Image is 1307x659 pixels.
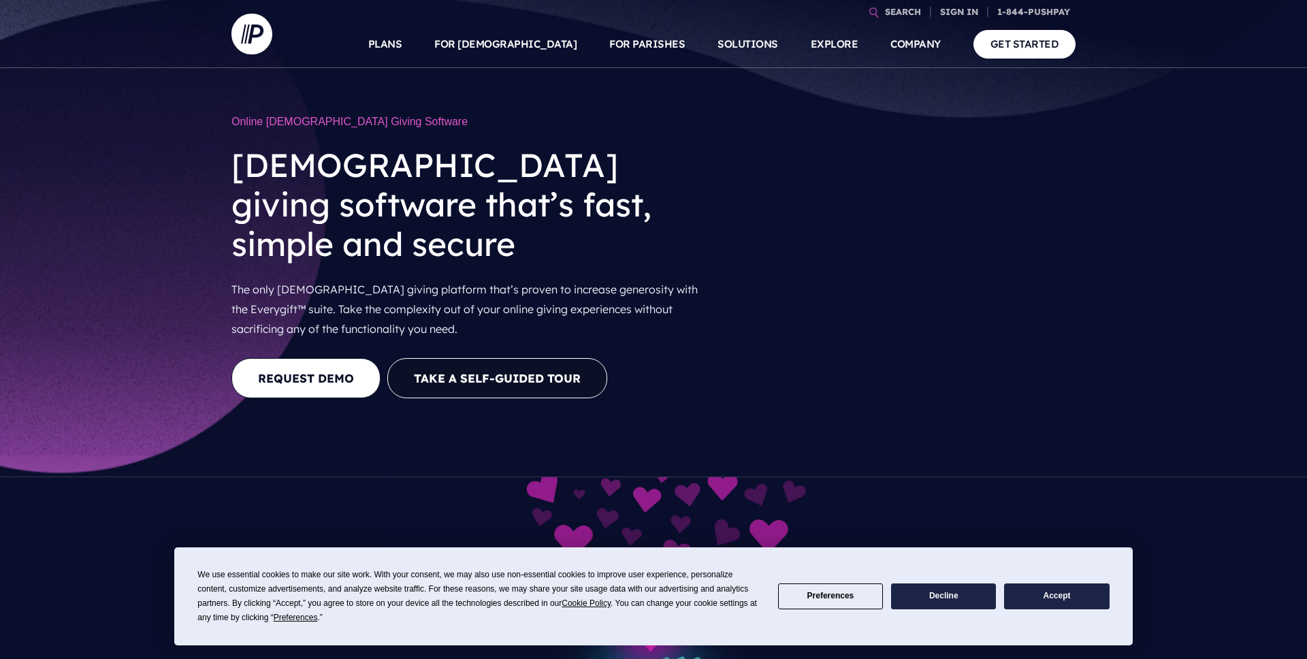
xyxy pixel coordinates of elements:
[231,358,381,398] a: REQUEST DEMO
[383,480,924,494] picture: everygift-impact
[890,20,941,68] a: COMPANY
[891,583,996,610] button: Decline
[368,20,402,68] a: PLANS
[387,358,607,398] button: Take a Self-guided Tour
[197,568,761,625] div: We use essential cookies to make our site work. With your consent, we may also use non-essential ...
[274,613,318,622] span: Preferences
[811,20,858,68] a: EXPLORE
[609,20,685,68] a: FOR PARISHES
[434,20,577,68] a: FOR [DEMOGRAPHIC_DATA]
[1004,583,1109,610] button: Accept
[231,274,715,344] p: The only [DEMOGRAPHIC_DATA] giving platform that’s proven to increase generosity with the Everygi...
[562,598,611,608] span: Cookie Policy
[231,109,715,135] h1: Online [DEMOGRAPHIC_DATA] Giving Software
[717,20,778,68] a: SOLUTIONS
[778,583,883,610] button: Preferences
[231,135,715,274] h2: [DEMOGRAPHIC_DATA] giving software that’s fast, simple and secure
[174,547,1133,645] div: Cookie Consent Prompt
[973,30,1076,58] a: GET STARTED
